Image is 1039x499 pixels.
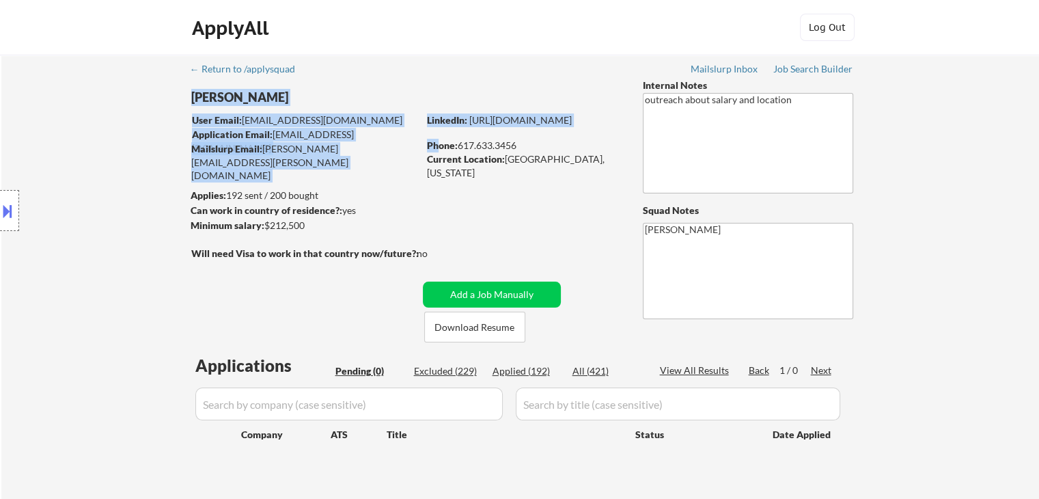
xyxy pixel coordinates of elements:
[190,64,308,77] a: ← Return to /applysquad
[691,64,759,74] div: Mailslurp Inbox
[190,64,308,74] div: ← Return to /applysquad
[191,189,418,202] div: 192 sent / 200 bought
[643,79,853,92] div: Internal Notes
[427,153,505,165] strong: Current Location:
[427,114,467,126] strong: LinkedIn:
[773,64,853,74] div: Job Search Builder
[331,428,387,442] div: ATS
[572,364,641,378] div: All (421)
[427,139,620,152] div: 617.633.3456
[417,247,456,260] div: no
[643,204,853,217] div: Squad Notes
[691,64,759,77] a: Mailslurp Inbox
[191,247,419,259] strong: Will need Visa to work in that country now/future?:
[191,89,472,106] div: [PERSON_NAME]
[493,364,561,378] div: Applied (192)
[192,113,418,127] div: [EMAIL_ADDRESS][DOMAIN_NAME]
[191,204,414,217] div: yes
[811,364,833,377] div: Next
[516,388,840,420] input: Search by title (case sensitive)
[427,152,620,179] div: [GEOGRAPHIC_DATA], [US_STATE]
[423,282,561,308] button: Add a Job Manually
[191,142,418,183] div: [PERSON_NAME][EMAIL_ADDRESS][PERSON_NAME][DOMAIN_NAME]
[192,16,273,40] div: ApplyAll
[195,388,503,420] input: Search by company (case sensitive)
[779,364,811,377] div: 1 / 0
[192,128,418,154] div: [EMAIL_ADDRESS][DOMAIN_NAME]
[195,358,331,374] div: Applications
[424,312,525,342] button: Download Resume
[335,364,404,378] div: Pending (0)
[635,422,753,446] div: Status
[241,428,331,442] div: Company
[800,14,855,41] button: Log Out
[773,64,853,77] a: Job Search Builder
[427,139,458,151] strong: Phone:
[414,364,482,378] div: Excluded (229)
[191,219,418,232] div: $212,500
[749,364,771,377] div: Back
[773,428,833,442] div: Date Applied
[469,114,572,126] a: [URL][DOMAIN_NAME]
[387,428,622,442] div: Title
[660,364,733,377] div: View All Results
[191,204,342,216] strong: Can work in country of residence?:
